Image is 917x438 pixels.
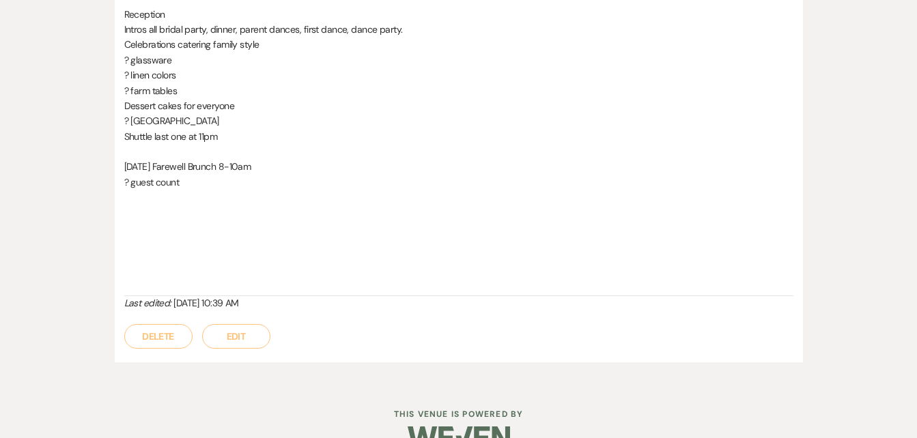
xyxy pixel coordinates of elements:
[124,296,793,310] div: [DATE] 10:39 AM
[124,7,793,22] p: Reception
[124,297,171,309] i: Last edited:
[124,53,793,68] p: ? glassware
[124,98,793,113] p: Dessert cakes for everyone
[124,22,793,37] p: Intros all bridal party, dinner, parent dances, first dance, dance party.
[124,68,793,83] p: ? linen colors
[202,324,270,349] button: Edit
[124,159,793,174] p: [DATE] Farewell Brunch 8-10am
[124,37,793,52] p: Celebrations catering family style
[124,83,793,98] p: ? farm tables
[124,113,793,128] p: ? [GEOGRAPHIC_DATA]
[124,175,793,190] p: ? guest count
[124,129,793,144] p: Shuttle last one at 11pm
[124,324,193,349] button: Delete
